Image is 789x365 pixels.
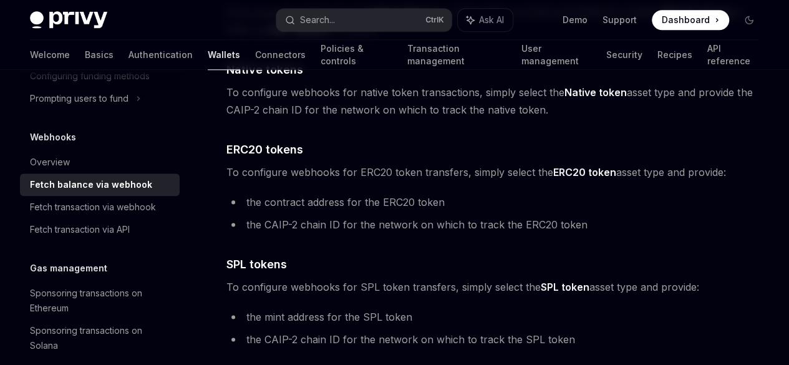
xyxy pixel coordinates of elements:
div: Overview [30,155,70,170]
div: Sponsoring transactions on Solana [30,323,172,353]
span: ERC20 tokens [226,141,303,158]
a: Overview [20,151,180,173]
a: Policies & controls [321,40,392,70]
span: To configure webhooks for SPL token transfers, simply select the asset type and provide: [226,278,767,296]
a: Transaction management [407,40,506,70]
a: Fetch transaction via API [20,218,180,241]
div: Fetch transaction via webhook [30,200,156,215]
a: Dashboard [652,10,729,30]
a: Authentication [128,40,193,70]
a: Security [606,40,642,70]
a: Welcome [30,40,70,70]
span: Ctrl K [425,15,444,25]
div: Search... [300,12,335,27]
strong: Native token [564,86,627,99]
a: Fetch transaction via webhook [20,196,180,218]
a: Recipes [657,40,692,70]
li: the CAIP-2 chain ID for the network on which to track the SPL token [226,331,767,348]
button: Ask AI [458,9,513,31]
div: Prompting users to fund [30,91,128,106]
a: API reference [707,40,759,70]
li: the CAIP-2 chain ID for the network on which to track the ERC20 token [226,216,767,233]
span: Ask AI [479,14,504,26]
a: Demo [563,14,588,26]
span: Dashboard [662,14,710,26]
div: Sponsoring transactions on Ethereum [30,286,172,316]
h5: Gas management [30,261,107,276]
a: Connectors [255,40,306,70]
a: Sponsoring transactions on Solana [20,319,180,357]
strong: SPL token [541,281,589,293]
button: Search...CtrlK [276,9,452,31]
div: Fetch balance via webhook [30,177,152,192]
a: Sponsoring transactions on Ethereum [20,282,180,319]
a: User management [521,40,591,70]
li: the mint address for the SPL token [226,308,767,326]
span: To configure webhooks for native token transactions, simply select the asset type and provide the... [226,84,767,119]
a: Support [603,14,637,26]
li: the contract address for the ERC20 token [226,193,767,211]
h5: Webhooks [30,130,76,145]
span: To configure webhooks for ERC20 token transfers, simply select the asset type and provide: [226,163,767,181]
strong: ERC20 token [553,166,616,178]
div: Fetch transaction via API [30,222,130,237]
a: Fetch balance via webhook [20,173,180,196]
button: Toggle dark mode [739,10,759,30]
img: dark logo [30,11,107,29]
a: Wallets [208,40,240,70]
span: SPL tokens [226,256,287,273]
a: Basics [85,40,114,70]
